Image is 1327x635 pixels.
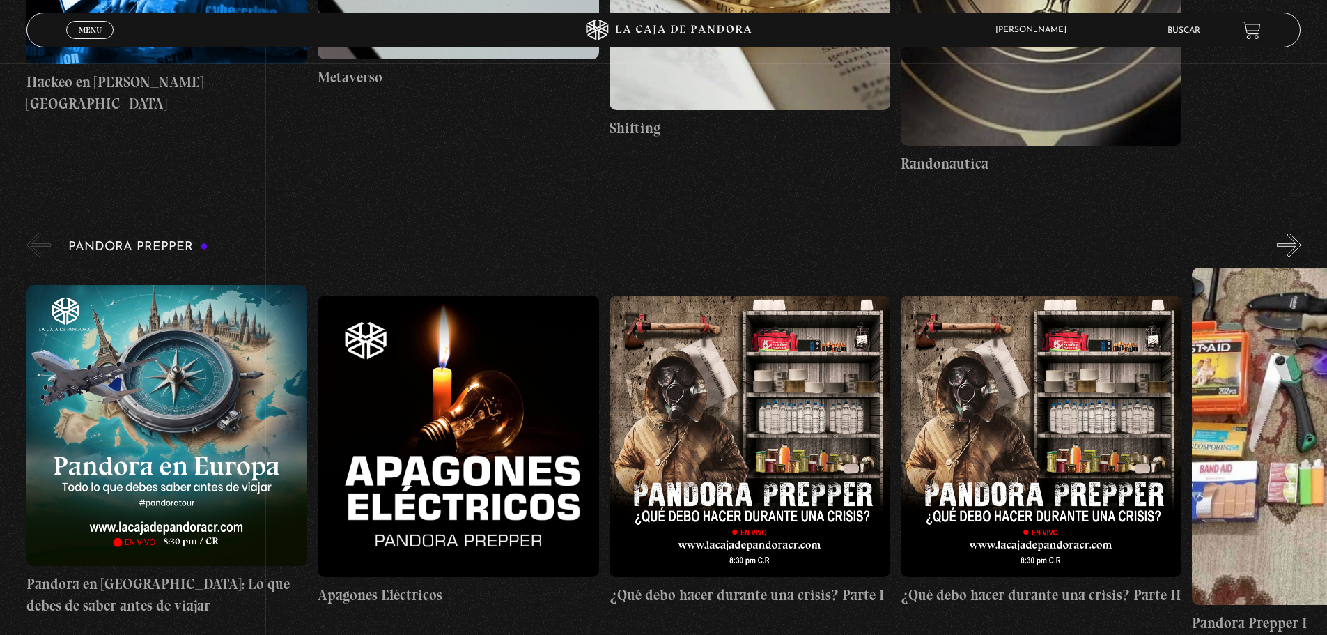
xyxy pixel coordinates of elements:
[988,26,1080,34] span: [PERSON_NAME]
[901,268,1181,634] a: ¿Qué debo hacer durante una crisis? Parte II
[1277,233,1301,257] button: Next
[318,268,598,634] a: Apagones Eléctricos
[318,66,598,89] h4: Metaverso
[26,573,307,617] h4: Pandora en [GEOGRAPHIC_DATA]: Lo que debes de saber antes de viajar
[26,268,307,634] a: Pandora en [GEOGRAPHIC_DATA]: Lo que debes de saber antes de viajar
[68,240,208,254] h3: Pandora Prepper
[26,71,307,115] h4: Hackeo en [PERSON_NAME][GEOGRAPHIC_DATA]
[74,38,107,47] span: Cerrar
[318,584,598,606] h4: Apagones Eléctricos
[1167,26,1200,35] a: Buscar
[901,153,1181,175] h4: Randonautica
[901,584,1181,606] h4: ¿Qué debo hacer durante una crisis? Parte II
[610,268,890,634] a: ¿Qué debo hacer durante una crisis? Parte I
[79,26,102,34] span: Menu
[610,584,890,606] h4: ¿Qué debo hacer durante una crisis? Parte I
[1242,21,1261,40] a: View your shopping cart
[26,233,51,257] button: Previous
[610,117,890,139] h4: Shifting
